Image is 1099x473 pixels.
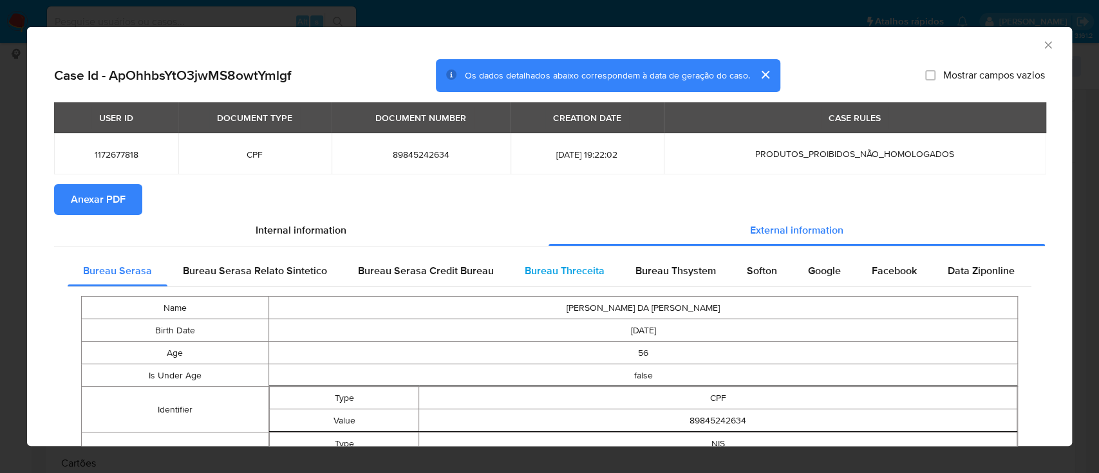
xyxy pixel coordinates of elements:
[368,107,474,129] div: DOCUMENT NUMBER
[419,432,1017,455] td: NIS
[71,185,126,214] span: Anexar PDF
[747,263,777,278] span: Softon
[419,387,1017,409] td: CPF
[925,70,935,80] input: Mostrar campos vazios
[82,319,269,342] td: Birth Date
[269,387,418,409] td: Type
[268,297,1017,319] td: [PERSON_NAME] DA [PERSON_NAME]
[635,263,716,278] span: Bureau Thsystem
[54,184,142,215] button: Anexar PDF
[91,107,141,129] div: USER ID
[268,364,1017,387] td: false
[526,149,648,160] span: [DATE] 19:22:02
[209,107,300,129] div: DOCUMENT TYPE
[68,255,1031,286] div: Detailed external info
[545,107,629,129] div: CREATION DATE
[269,409,418,432] td: Value
[872,263,917,278] span: Facebook
[70,149,163,160] span: 1172677818
[948,263,1015,278] span: Data Ziponline
[183,263,327,278] span: Bureau Serasa Relato Sintetico
[83,263,152,278] span: Bureau Serasa
[82,297,269,319] td: Name
[268,319,1017,342] td: [DATE]
[358,263,494,278] span: Bureau Serasa Credit Bureau
[465,69,749,82] span: Os dados detalhados abaixo correspondem à data de geração do caso.
[419,409,1017,432] td: 89845242634
[1042,39,1053,50] button: Fechar a janela
[269,432,418,455] td: Type
[54,67,291,84] h2: Case Id - ApOhhbsYtO3jwMS8owtYmlgf
[749,59,780,90] button: cerrar
[82,342,269,364] td: Age
[82,364,269,387] td: Is Under Age
[54,215,1045,246] div: Detailed info
[82,387,269,432] td: Identifier
[821,107,888,129] div: CASE RULES
[525,263,605,278] span: Bureau Threceita
[256,223,346,237] span: Internal information
[347,149,495,160] span: 89845242634
[268,342,1017,364] td: 56
[808,263,841,278] span: Google
[27,27,1072,446] div: closure-recommendation-modal
[194,149,316,160] span: CPF
[943,69,1045,82] span: Mostrar campos vazios
[755,147,954,160] span: PRODUTOS_PROIBIDOS_NÃO_HOMOLOGADOS
[750,223,843,237] span: External information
